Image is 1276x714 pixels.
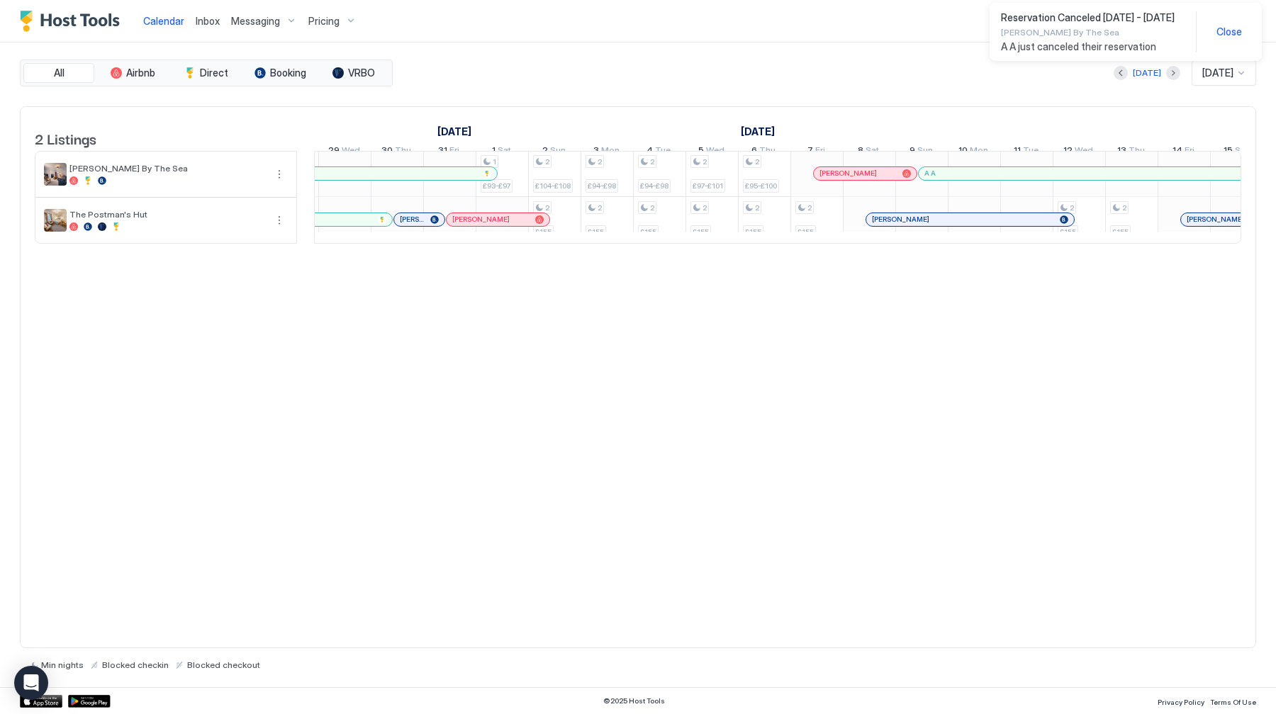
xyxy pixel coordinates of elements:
[102,659,169,670] span: Blocked checkin
[858,144,863,159] span: 8
[20,695,62,708] div: App Store
[703,203,707,212] span: 2
[545,157,549,166] span: 2
[23,63,94,83] button: All
[1001,27,1185,38] span: [PERSON_NAME] By The Sea
[588,181,616,191] span: £94-£98
[171,63,242,83] button: Direct
[1070,203,1074,212] span: 2
[593,144,599,159] span: 3
[807,144,813,159] span: 7
[550,144,566,159] span: Sun
[535,227,552,237] span: £155
[54,67,65,79] span: All
[588,227,604,237] span: £155
[751,144,757,159] span: 6
[1131,64,1163,81] button: [DATE]
[872,215,929,224] span: [PERSON_NAME]
[539,142,569,162] a: November 2, 2025
[41,659,84,670] span: Min nights
[706,144,724,159] span: Wed
[647,144,653,159] span: 4
[643,142,674,162] a: November 4, 2025
[20,59,393,86] div: tab-group
[395,144,411,159] span: Thu
[271,166,288,183] button: More options
[492,144,496,159] span: 1
[20,11,126,32] div: Host Tools Logo
[1216,25,1242,38] span: Close
[854,142,883,162] a: November 8, 2025
[906,142,936,162] a: November 9, 2025
[143,13,184,28] a: Calendar
[1173,144,1182,159] span: 14
[200,67,228,79] span: Direct
[325,142,364,162] a: October 29, 2025
[493,157,496,166] span: 1
[748,142,779,162] a: November 6, 2025
[759,144,776,159] span: Thu
[640,227,656,237] span: £155
[348,67,375,79] span: VRBO
[535,181,571,191] span: £104-£108
[271,212,288,229] button: More options
[970,144,988,159] span: Mon
[1063,144,1073,159] span: 12
[745,181,777,191] span: £95-£100
[1202,67,1233,79] span: [DATE]
[1129,144,1145,159] span: Thu
[449,144,459,159] span: Fri
[1001,11,1185,24] span: Reservation Canceled [DATE] - [DATE]
[745,227,761,237] span: £155
[342,144,360,159] span: Wed
[542,144,548,159] span: 2
[1133,67,1161,79] div: [DATE]
[498,144,511,159] span: Sat
[797,227,814,237] span: £155
[318,63,389,83] button: VRBO
[434,121,475,142] a: October 1, 2025
[819,169,877,178] span: [PERSON_NAME]
[14,666,48,700] div: Open Intercom Messenger
[196,15,220,27] span: Inbox
[924,169,936,178] span: A A
[245,63,315,83] button: Booking
[69,209,265,220] span: The Postman's Hut
[601,144,620,159] span: Mon
[755,203,759,212] span: 2
[196,13,220,28] a: Inbox
[97,63,168,83] button: Airbnb
[1001,40,1185,53] span: A A just canceled their reservation
[1235,144,1248,159] span: Sat
[693,181,723,191] span: £97-£101
[1210,693,1256,708] a: Terms Of Use
[328,144,340,159] span: 29
[598,203,602,212] span: 2
[35,127,96,149] span: 2 Listings
[488,142,515,162] a: November 1, 2025
[1122,203,1126,212] span: 2
[452,215,510,224] span: [PERSON_NAME]
[1169,142,1198,162] a: November 14, 2025
[1117,144,1126,159] span: 13
[143,15,184,27] span: Calendar
[603,696,665,705] span: © 2025 Host Tools
[804,142,829,162] a: November 7, 2025
[1075,144,1093,159] span: Wed
[1060,227,1076,237] span: £155
[917,144,933,159] span: Sun
[1010,142,1042,162] a: November 11, 2025
[68,695,111,708] div: Google Play Store
[910,144,915,159] span: 9
[1187,215,1244,224] span: [PERSON_NAME]
[187,659,260,670] span: Blocked checkout
[44,209,67,232] div: listing image
[815,144,825,159] span: Fri
[270,67,306,79] span: Booking
[650,203,654,212] span: 2
[1224,144,1233,159] span: 15
[1114,66,1128,80] button: Previous month
[308,15,340,28] span: Pricing
[955,142,992,162] a: November 10, 2025
[126,67,155,79] span: Airbnb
